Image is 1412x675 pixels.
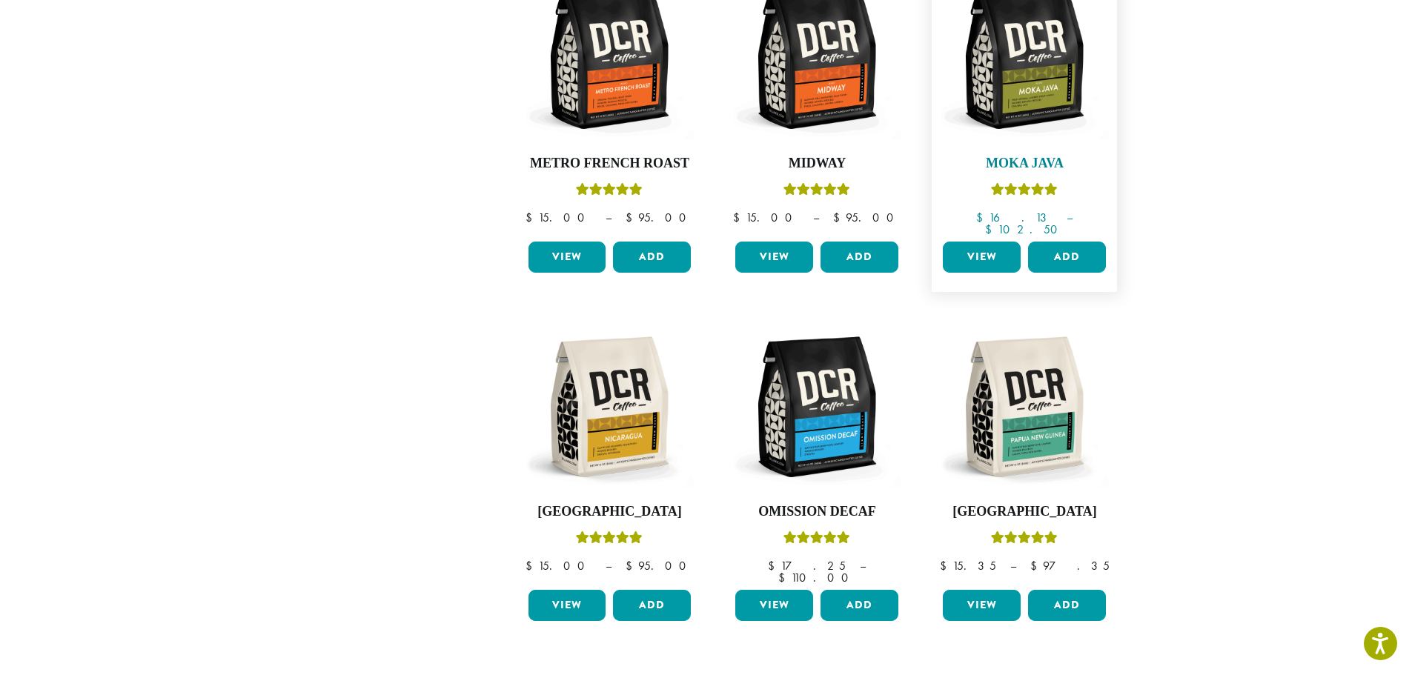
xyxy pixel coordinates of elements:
div: Rated 5.00 out of 5 [991,529,1058,551]
span: $ [833,210,846,225]
bdi: 95.00 [626,210,693,225]
div: Rated 5.00 out of 5 [991,181,1058,203]
a: View [528,590,606,621]
bdi: 15.35 [940,558,996,573]
span: $ [768,558,780,573]
a: Omission DecafRated 4.33 out of 5 [732,322,902,584]
button: Add [1028,590,1106,621]
bdi: 15.00 [733,210,799,225]
a: View [735,590,813,621]
button: Add [613,242,691,273]
span: $ [976,210,989,225]
bdi: 95.00 [626,558,693,573]
span: – [606,210,611,225]
span: $ [940,558,952,573]
bdi: 95.00 [833,210,901,225]
h4: Midway [732,156,902,172]
bdi: 15.00 [526,558,591,573]
span: $ [985,222,998,237]
span: – [813,210,819,225]
span: $ [626,210,638,225]
img: DCR-12oz-Omission-Decaf-scaled.png [732,322,902,492]
span: $ [778,570,791,585]
div: Rated 4.33 out of 5 [783,529,850,551]
button: Add [613,590,691,621]
a: [GEOGRAPHIC_DATA]Rated 5.00 out of 5 [939,322,1110,584]
img: DCR-12oz-Nicaragua-Stock-scaled.png [524,322,695,492]
h4: [GEOGRAPHIC_DATA] [939,504,1110,520]
span: – [860,558,866,573]
span: $ [1030,558,1043,573]
bdi: 15.00 [526,210,591,225]
a: View [735,242,813,273]
span: – [606,558,611,573]
bdi: 102.50 [985,222,1064,237]
a: View [943,242,1021,273]
span: $ [526,210,538,225]
bdi: 16.13 [976,210,1053,225]
h4: [GEOGRAPHIC_DATA] [525,504,695,520]
a: View [943,590,1021,621]
span: $ [733,210,746,225]
button: Add [821,590,898,621]
bdi: 97.35 [1030,558,1110,573]
h4: Moka Java [939,156,1110,172]
span: – [1010,558,1016,573]
div: Rated 5.00 out of 5 [783,181,850,203]
div: Rated 5.00 out of 5 [576,529,643,551]
h4: Omission Decaf [732,504,902,520]
span: – [1067,210,1073,225]
button: Add [821,242,898,273]
span: $ [626,558,638,573]
a: View [528,242,606,273]
h4: Metro French Roast [525,156,695,172]
span: $ [526,558,538,573]
bdi: 110.00 [778,570,855,585]
div: Rated 5.00 out of 5 [576,181,643,203]
button: Add [1028,242,1106,273]
bdi: 17.25 [768,558,846,573]
img: DCR-12oz-Papua-New-Guinea-Stock-scaled.png [939,322,1110,492]
a: [GEOGRAPHIC_DATA]Rated 5.00 out of 5 [525,322,695,584]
